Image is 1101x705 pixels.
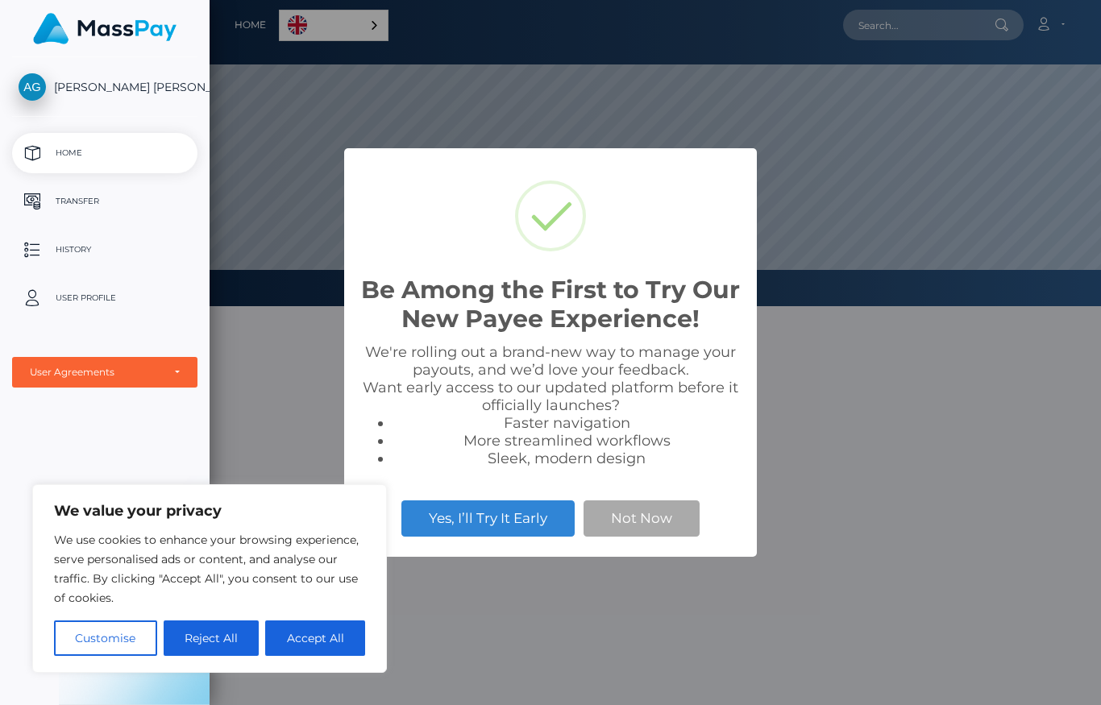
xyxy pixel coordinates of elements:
button: Not Now [584,500,700,536]
div: We're rolling out a brand-new way to manage your payouts, and we’d love your feedback. Want early... [360,343,741,467]
div: We value your privacy [32,484,387,673]
button: Accept All [265,620,365,656]
div: User Agreements [30,366,162,379]
button: Reject All [164,620,260,656]
button: User Agreements [12,357,197,388]
p: We use cookies to enhance your browsing experience, serve personalised ads or content, and analys... [54,530,365,608]
img: MassPay [33,13,177,44]
p: We value your privacy [54,501,365,520]
span: [PERSON_NAME] [PERSON_NAME] [12,80,197,94]
li: More streamlined workflows [393,432,741,450]
li: Faster navigation [393,414,741,432]
button: Customise [54,620,157,656]
button: Yes, I’ll Try It Early [401,500,575,536]
p: Transfer [19,189,191,214]
p: Home [19,141,191,165]
li: Sleek, modern design [393,450,741,467]
p: User Profile [19,286,191,310]
p: History [19,238,191,262]
h2: Be Among the First to Try Our New Payee Experience! [360,276,741,334]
